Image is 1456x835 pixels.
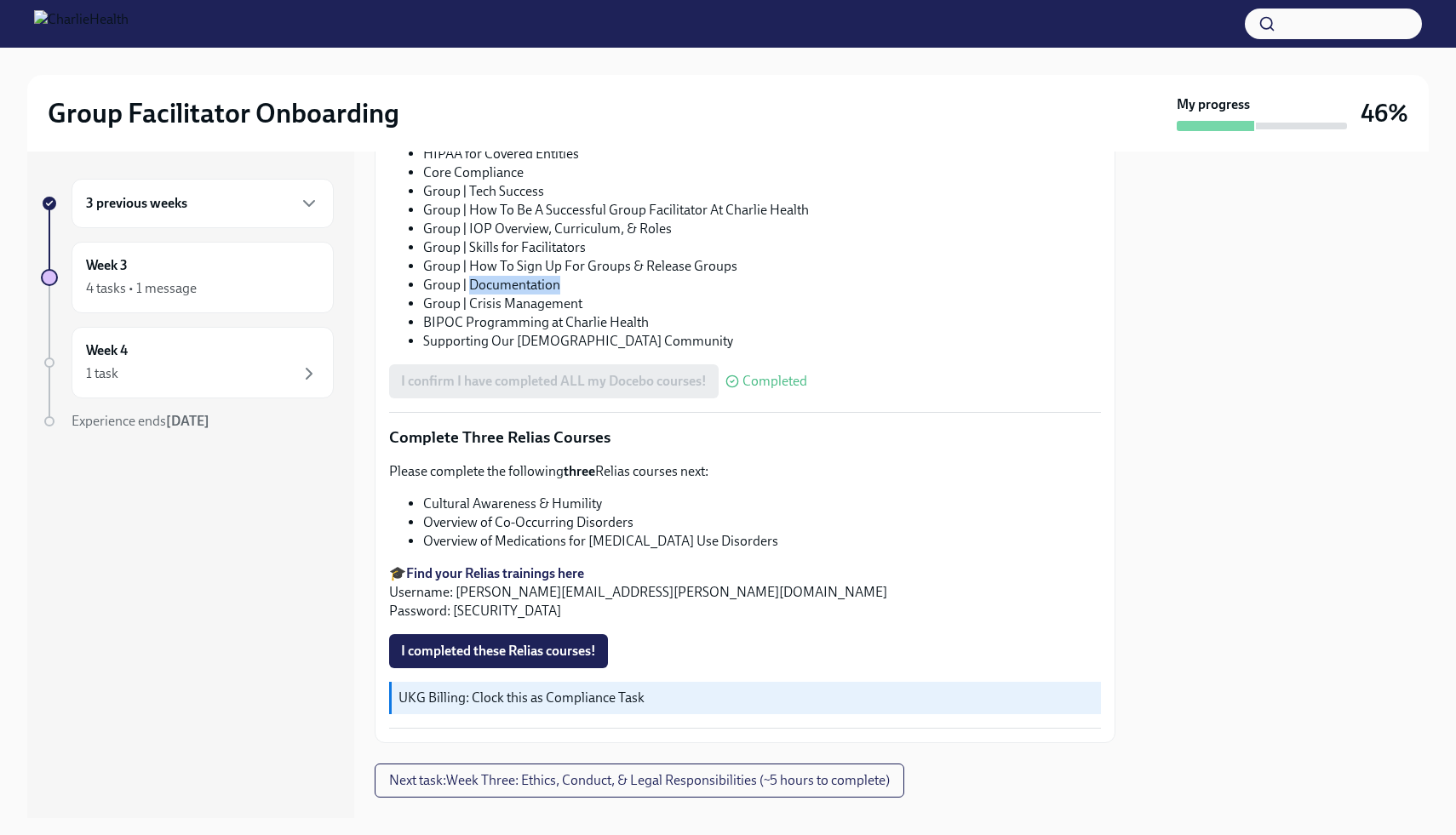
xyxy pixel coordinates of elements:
p: 🎓 Username: [PERSON_NAME][EMAIL_ADDRESS][PERSON_NAME][DOMAIN_NAME] Password: [SECURITY_DATA] [389,564,1101,621]
h6: Week 3 [86,256,128,275]
h2: Group Facilitator Onboarding [48,96,399,130]
span: Completed [742,375,807,388]
a: Find your Relias trainings here [406,565,584,581]
strong: three [564,463,595,479]
h3: 46% [1361,98,1408,129]
li: HIPAA for Covered Entities [423,145,1101,163]
p: Please complete the following Relias courses next: [389,462,1101,481]
img: CharlieHealth [34,10,129,37]
li: Group | How To Sign Up For Groups & Release Groups [423,257,1101,276]
li: Group | How To Be A Successful Group Facilitator At Charlie Health [423,201,1101,220]
span: Next task : Week Three: Ethics, Conduct, & Legal Responsibilities (~5 hours to complete) [389,772,890,789]
button: Next task:Week Three: Ethics, Conduct, & Legal Responsibilities (~5 hours to complete) [375,764,904,798]
strong: [DATE] [166,413,209,429]
li: Group | Tech Success [423,182,1101,201]
li: Overview of Co-Occurring Disorders [423,513,1101,532]
h6: Week 4 [86,341,128,360]
li: Core Compliance [423,163,1101,182]
li: Supporting Our [DEMOGRAPHIC_DATA] Community [423,332,1101,351]
li: Group | IOP Overview, Curriculum, & Roles [423,220,1101,238]
div: 1 task [86,364,118,383]
span: I completed these Relias courses! [401,643,596,660]
a: Week 34 tasks • 1 message [41,242,334,313]
li: Cultural Awareness & Humility [423,495,1101,513]
div: 3 previous weeks [72,179,334,228]
button: I completed these Relias courses! [389,634,608,668]
li: BIPOC Programming at Charlie Health [423,313,1101,332]
h6: 3 previous weeks [86,194,187,213]
li: Group | Documentation [423,276,1101,295]
p: UKG Billing: Clock this as Compliance Task [398,689,1094,707]
strong: My progress [1177,95,1250,114]
li: Group | Crisis Management [423,295,1101,313]
span: Experience ends [72,413,209,429]
p: Complete Three Relias Courses [389,426,1101,449]
li: Group | Skills for Facilitators [423,238,1101,257]
a: Week 41 task [41,327,334,398]
div: 4 tasks • 1 message [86,279,197,298]
li: Overview of Medications for [MEDICAL_DATA] Use Disorders [423,532,1101,551]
